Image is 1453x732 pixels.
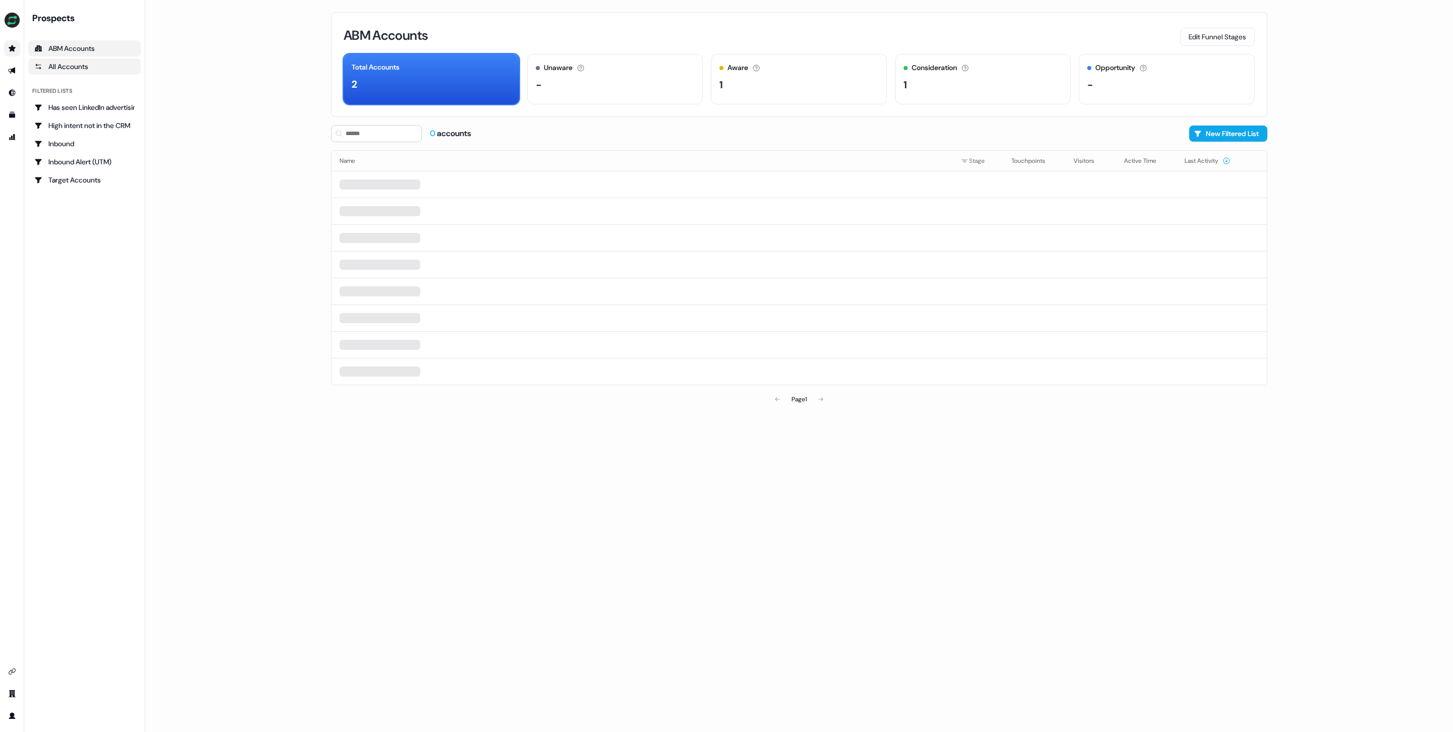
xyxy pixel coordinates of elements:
[1180,28,1255,46] button: Edit Funnel Stages
[792,394,807,404] div: Page 1
[34,139,135,149] div: Inbound
[1189,126,1267,142] button: New Filtered List
[912,63,957,73] div: Consideration
[32,12,141,24] div: Prospects
[1087,77,1093,92] div: -
[344,29,428,42] h3: ABM Accounts
[32,87,72,95] div: Filtered lists
[352,77,357,92] div: 2
[28,172,141,188] a: Go to Target Accounts
[430,128,437,139] span: 0
[1124,152,1168,170] button: Active Time
[4,63,20,79] a: Go to outbound experience
[544,63,573,73] div: Unaware
[34,43,135,53] div: ABM Accounts
[728,63,748,73] div: Aware
[331,151,953,171] th: Name
[1074,152,1106,170] button: Visitors
[4,85,20,101] a: Go to Inbound
[28,117,141,134] a: Go to High intent not in the CRM
[28,136,141,152] a: Go to Inbound
[4,40,20,56] a: Go to prospects
[719,77,723,92] div: 1
[1012,152,1057,170] button: Touchpoints
[904,77,907,92] div: 1
[34,102,135,112] div: Has seen LinkedIn advertising ✅
[4,663,20,680] a: Go to integrations
[430,128,471,139] div: accounts
[28,154,141,170] a: Go to Inbound Alert (UTM)
[352,62,400,73] div: Total Accounts
[1185,152,1231,170] button: Last Activity
[536,77,542,92] div: -
[28,40,141,56] a: ABM Accounts
[28,99,141,115] a: Go to Has seen LinkedIn advertising ✅
[1095,63,1135,73] div: Opportunity
[4,129,20,145] a: Go to attribution
[4,686,20,702] a: Go to team
[28,58,141,75] a: All accounts
[34,120,135,131] div: High intent not in the CRM
[961,156,995,166] div: Stage
[4,708,20,724] a: Go to profile
[4,107,20,123] a: Go to templates
[34,175,135,185] div: Target Accounts
[34,62,135,72] div: All Accounts
[34,157,135,167] div: Inbound Alert (UTM)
